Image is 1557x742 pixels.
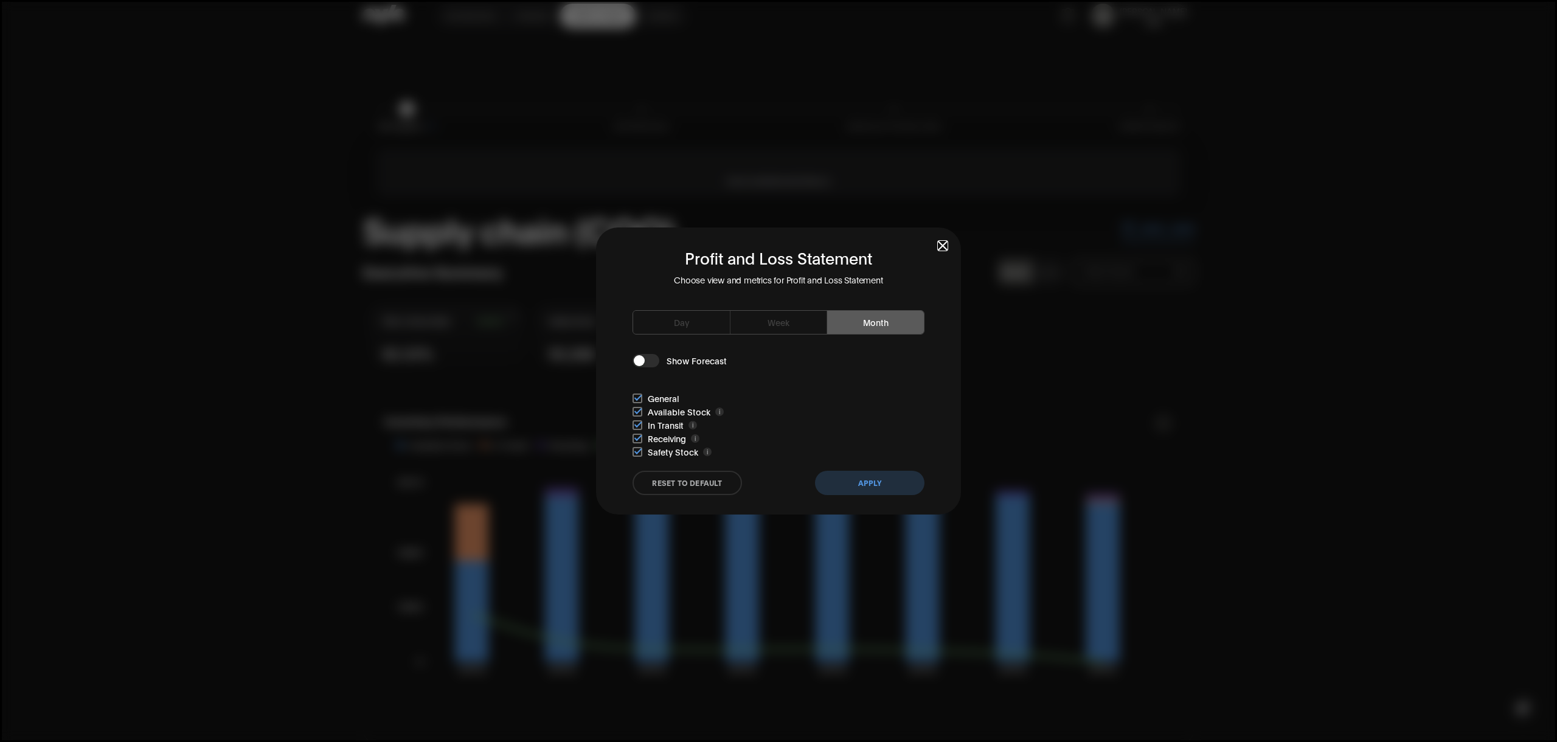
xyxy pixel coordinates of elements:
button: Month [827,311,924,334]
button: i [703,448,712,456]
h2: Profit and Loss Statement [596,247,961,268]
button: Apply [815,471,924,495]
span: Safety Stock [648,445,698,459]
button: i [691,434,699,443]
span: General [648,392,679,405]
button: i [715,407,724,416]
button: Week [730,311,828,334]
span: Show Forecast [667,354,727,367]
button: i [688,421,697,429]
span: Available Stock [648,405,710,418]
button: Day [633,311,730,334]
span: In Transit [648,418,684,432]
p: Choose view and metrics for Profit and Loss Statement [596,274,961,286]
span: Receiving [648,432,686,445]
button: reset to default [633,471,742,495]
